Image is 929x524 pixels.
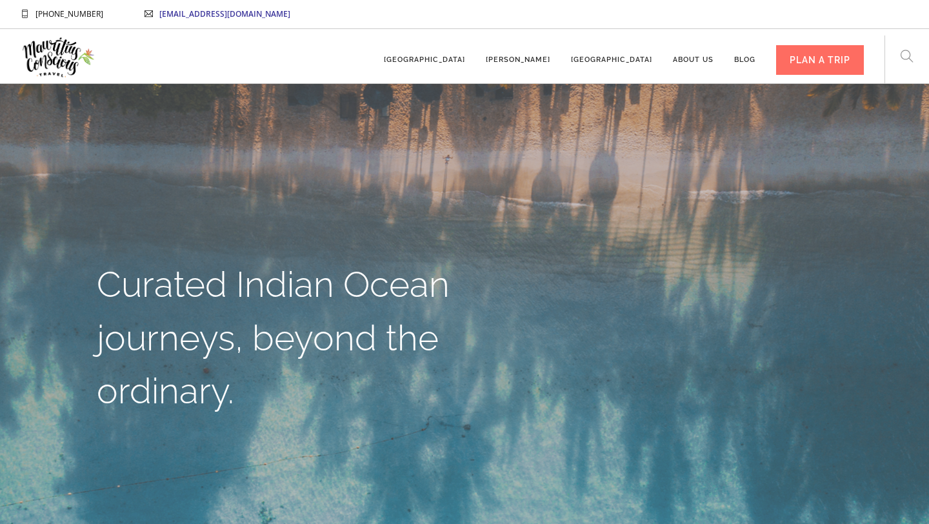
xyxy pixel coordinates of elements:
[21,33,96,81] img: Mauritius Conscious Travel
[673,36,714,72] a: About us
[35,8,103,19] span: [PHONE_NUMBER]
[97,258,455,418] h1: Curated Indian Ocean journeys, beyond the ordinary.
[486,36,550,72] a: [PERSON_NAME]
[776,45,864,75] div: PLAN A TRIP
[384,36,465,72] a: [GEOGRAPHIC_DATA]
[776,36,864,72] a: PLAN A TRIP
[734,36,755,72] a: Blog
[159,8,290,19] a: [EMAIL_ADDRESS][DOMAIN_NAME]
[571,36,652,72] a: [GEOGRAPHIC_DATA]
